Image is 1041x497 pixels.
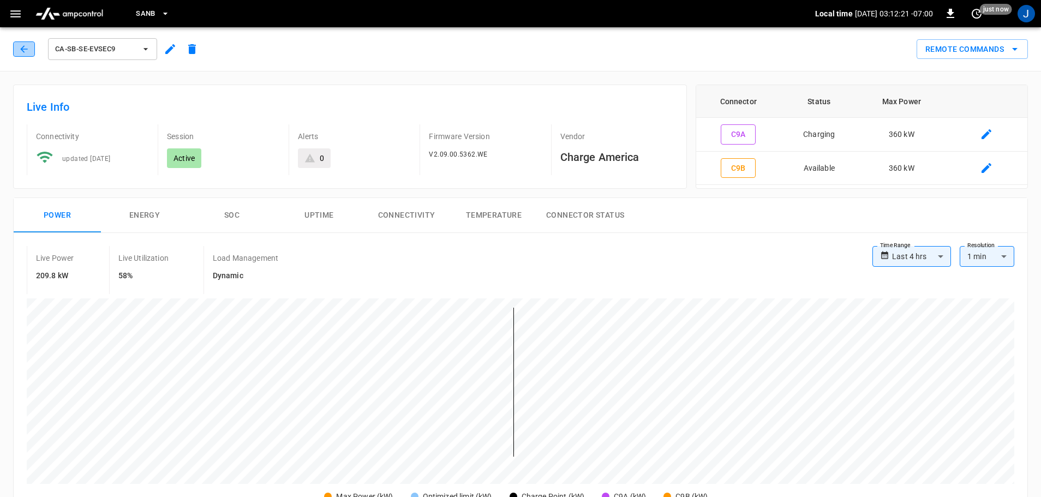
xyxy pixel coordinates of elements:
[31,3,107,24] img: ampcontrol.io logo
[858,85,946,118] th: Max Power
[858,152,946,185] td: 360 kW
[320,153,324,164] div: 0
[450,198,537,233] button: Temperature
[892,246,951,267] div: Last 4 hrs
[696,85,1027,185] table: connector table
[136,8,155,20] span: SanB
[188,198,276,233] button: SOC
[560,131,673,142] p: Vendor
[917,39,1028,59] button: Remote Commands
[980,4,1012,15] span: just now
[781,152,858,185] td: Available
[696,85,781,118] th: Connector
[917,39,1028,59] div: remote commands options
[213,270,278,282] h6: Dynamic
[429,151,487,158] span: V2.09.00.5362.WE
[174,153,195,164] p: Active
[36,131,149,142] p: Connectivity
[167,131,280,142] p: Session
[14,198,101,233] button: Power
[131,3,174,25] button: SanB
[276,198,363,233] button: Uptime
[560,148,673,166] h6: Charge America
[537,198,633,233] button: Connector Status
[721,124,756,145] button: C9A
[858,118,946,152] td: 360 kW
[55,43,136,56] span: ca-sb-se-evseC9
[1018,5,1035,22] div: profile-icon
[967,241,995,250] label: Resolution
[36,253,74,264] p: Live Power
[855,8,933,19] p: [DATE] 03:12:21 -07:00
[27,98,673,116] h6: Live Info
[781,85,858,118] th: Status
[880,241,911,250] label: Time Range
[118,270,169,282] h6: 58%
[960,246,1014,267] div: 1 min
[781,118,858,152] td: Charging
[101,198,188,233] button: Energy
[721,158,756,178] button: C9B
[118,253,169,264] p: Live Utilization
[62,155,111,163] span: updated [DATE]
[429,131,542,142] p: Firmware Version
[48,38,157,60] button: ca-sb-se-evseC9
[815,8,853,19] p: Local time
[36,270,74,282] h6: 209.8 kW
[968,5,985,22] button: set refresh interval
[298,131,411,142] p: Alerts
[213,253,278,264] p: Load Management
[363,198,450,233] button: Connectivity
